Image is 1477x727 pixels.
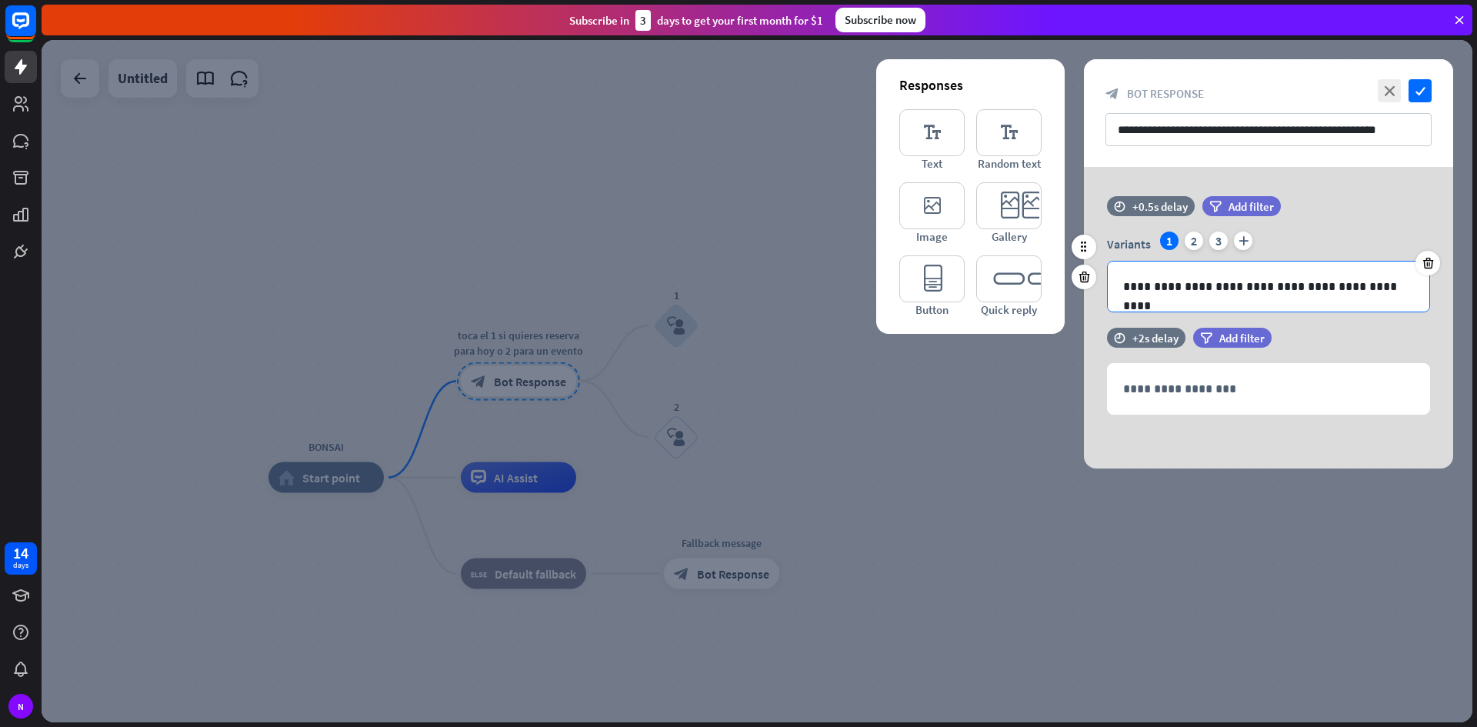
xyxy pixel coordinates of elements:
[5,542,37,575] a: 14 days
[1160,232,1179,250] div: 1
[1114,201,1125,212] i: time
[1105,87,1119,101] i: block_bot_response
[13,546,28,560] div: 14
[569,10,823,31] div: Subscribe in days to get your first month for $1
[1127,86,1204,101] span: Bot Response
[1132,199,1188,214] div: +0.5s delay
[1209,201,1222,212] i: filter
[1378,79,1401,102] i: close
[1409,79,1432,102] i: check
[635,10,651,31] div: 3
[1200,332,1212,344] i: filter
[13,560,28,571] div: days
[1107,236,1151,252] span: Variants
[1219,331,1265,345] span: Add filter
[1114,332,1125,343] i: time
[1229,199,1274,214] span: Add filter
[1132,331,1179,345] div: +2s delay
[1209,232,1228,250] div: 3
[835,8,925,32] div: Subscribe now
[1234,232,1252,250] i: plus
[12,6,58,52] button: Open LiveChat chat widget
[8,694,33,719] div: N
[1185,232,1203,250] div: 2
